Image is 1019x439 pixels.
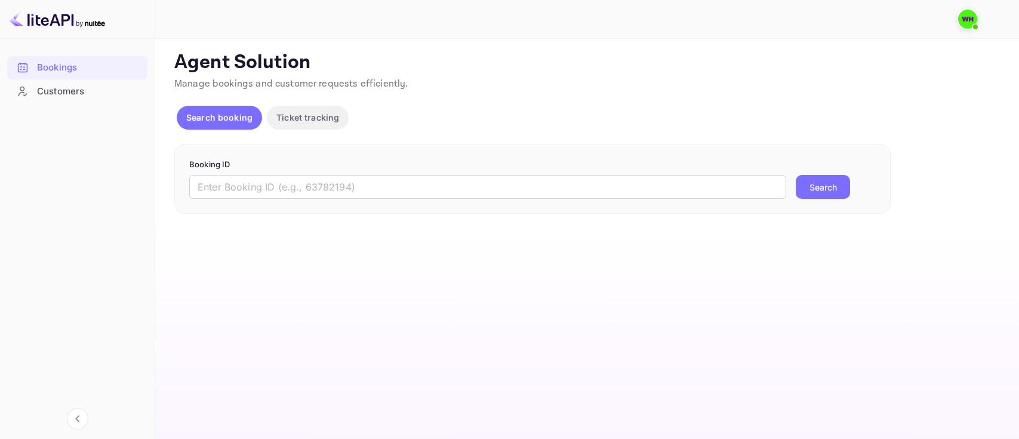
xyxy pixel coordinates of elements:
[7,56,147,78] a: Bookings
[67,408,88,429] button: Collapse navigation
[37,85,141,99] div: Customers
[7,80,147,103] div: Customers
[7,56,147,79] div: Bookings
[10,10,105,29] img: LiteAPI logo
[174,51,998,75] p: Agent Solution
[174,78,408,90] span: Manage bookings and customer requests efficiently.
[958,10,977,29] img: walid harrass
[37,61,141,75] div: Bookings
[189,159,876,171] p: Booking ID
[796,175,850,199] button: Search
[186,111,253,124] p: Search booking
[189,175,786,199] input: Enter Booking ID (e.g., 63782194)
[276,111,339,124] p: Ticket tracking
[7,80,147,102] a: Customers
